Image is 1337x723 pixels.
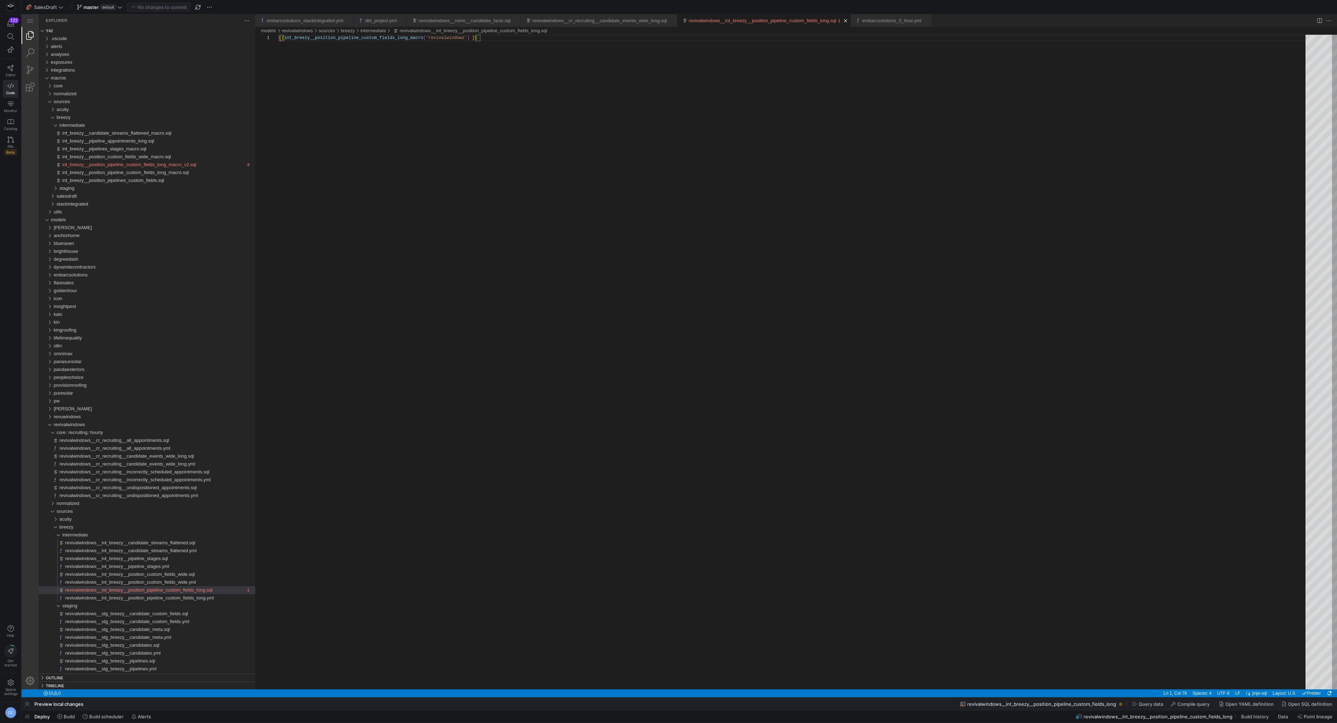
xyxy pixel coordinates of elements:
[44,597,166,602] span: revivalwindows__stg_breezy__candidate_custom_fields.sql
[17,209,234,217] div: agee
[38,108,64,114] span: intermediate
[29,36,234,44] div: /analyses
[3,62,18,80] a: Editor
[17,52,234,60] div: integrations
[35,415,47,421] a: core
[30,438,234,446] div: /models/revivalwindows/core/recruiting/hourly/revivalwindows__cr_recruiting__candidate_events_wid...
[41,518,67,523] span: intermediate
[17,596,234,603] div: revivalwindows__stg_breezy__candidate_custom_fields.sql
[36,556,234,564] div: /models/revivalwindows/sources/breezy/intermediate/revivalwindows__int_breezy__position_custom_fi...
[32,195,40,200] span: utils
[32,234,57,240] span: brighthouse
[67,415,68,421] span: /
[38,439,173,444] span: revivalwindows__cr_recruiting__candidate_events_wide_long.sql
[17,146,234,154] div: int_breezy__position_pipeline_custom_fields_long_macro_v2.sql
[32,69,41,74] span: core
[17,635,234,643] div: revivalwindows__stg_breezy__candidates.yml
[32,209,234,217] div: /models/agee
[32,194,234,202] div: /macros/utils
[33,123,234,131] div: /macros/sources/breezy/intermediate/int_breezy__pipeline_appointments_long.sql
[17,20,234,659] div: Files Explorer
[17,288,234,296] div: insightpest
[41,132,125,137] span: int_breezy__pipelines_stages_macro.sql
[1294,3,1302,10] li: Split Editor Right (⌘\) [⌥] Split Editor Down
[17,438,234,446] div: revivalwindows__cr_recruiting__candidate_events_wide_long.sql
[511,4,645,9] a: revivalwindows__cr_recruiting__candidate_events_wide_long.sql
[44,573,191,578] span: revivalwindows__int_breezy__position_pipeline_custom_fields_long.sql
[17,217,234,225] div: anchorhome
[32,85,49,90] span: sources
[17,296,234,304] div: kaio
[30,454,234,462] div: /models/revivalwindows/core/recruiting/hourly/revivalwindows__cr_recruiting__incorrectly_schedule...
[38,447,174,452] span: revivalwindows__cr_recruiting__candidate_events_wide_long.yml
[44,526,174,531] span: revivalwindows__int_breezy__candidate_streams_flattened.sql
[459,20,460,27] textarea: revivalwindows__int_breezy__position_pipeline_custom_fields_long.sql
[239,14,255,19] a: models
[17,454,234,462] div: revivalwindows__cr_recruiting__incorrectly_scheduled_appointments.sql
[35,415,44,421] span: core
[17,572,234,580] div: revivalwindows__int_breezy__position_pipeline_custom_fields_long.sql
[32,249,234,257] div: /models/dynamitecontractors
[32,266,52,271] span: flaresales
[32,76,234,83] div: /macros/normalized
[29,52,234,60] div: /integrations
[17,485,234,493] div: normalized
[36,619,234,627] div: /models/revivalwindows/sources/breezy/staging/revivalwindows__stg_breezy__candidate_meta.yml
[35,186,234,194] div: /macros/sources/stackintegrated
[38,509,234,517] div: /models/revivalwindows/sources/breezy
[35,494,52,500] span: sources
[3,642,18,670] button: Getstarted
[38,423,147,429] span: revivalwindows__cr_recruiting__all_appointments.sql
[29,53,53,58] span: integrations
[33,131,234,139] div: /macros/sources/breezy/intermediate/int_breezy__pipelines_stages_macro.sql
[17,280,234,288] div: icon
[17,556,234,564] div: revivalwindows__int_breezy__position_custom_fields_wide.sql
[38,478,176,484] span: revivalwindows__cr_recruiting__undispositioned_appointments.yml
[32,343,234,351] div: /models/panasunsolar
[36,525,234,532] div: /models/revivalwindows/sources/breezy/intermediate/revivalwindows__int_breezy__candidate_streams_...
[17,241,234,249] div: degreedash
[32,77,55,82] span: normalized
[17,446,234,454] div: revivalwindows__cr_recruiting__candidate_events_wide_long.yml
[45,415,46,421] span: /
[41,588,234,596] div: /models/revivalwindows/sources/breezy/staging
[841,4,900,9] a: embarcsolutions_3_hour.yml
[44,620,150,626] span: revivalwindows__stg_breezy__candidate_meta.yml
[32,384,38,389] span: pw
[17,131,234,139] div: int_breezy__pipelines_stages_macro.sql
[44,612,149,618] span: revivalwindows__stg_breezy__candidate_meta.sql
[32,242,57,247] span: degreedash
[30,422,234,430] div: /models/revivalwindows/core/recruiting/hourly/revivalwindows__cr_recruiting__all_appointments.sql
[29,202,234,209] div: /models
[36,603,234,611] div: /models/revivalwindows/sources/breezy/staging/revivalwindows__stg_breezy__candidate_custom_fields...
[100,4,116,10] span: default
[32,312,234,320] div: /models/kingroofing
[17,619,234,627] div: revivalwindows__stg_breezy__candidate_meta.yml
[36,580,234,588] div: /models/revivalwindows/sources/breezy/intermediate/revivalwindows__int_breezy__position_pipeline_...
[17,414,234,422] div: hourly
[17,430,234,438] div: revivalwindows__cr_recruiting__all_appointments.yml
[36,596,234,603] div: /models/revivalwindows/sources/breezy/staging/revivalwindows__stg_breezy__candidate_custom_fields...
[647,3,654,10] li: Close (⌘W)
[17,517,234,525] div: intermediate
[32,296,234,304] div: /models/kaio
[35,99,234,107] div: /macros/sources/breezy
[24,13,32,20] h3: Explorer Section: y42
[17,343,234,351] div: panasunsolar
[32,352,63,358] span: pandaexteriors
[17,469,234,477] div: revivalwindows__cr_recruiting__undispositioned_appointments.sql
[32,258,66,263] span: embarcsolutions
[490,3,498,10] li: Close (⌘W)
[820,3,828,10] a: Close (⌘W)
[32,329,40,334] span: ollin
[32,304,234,312] div: /models/kin
[44,628,138,633] span: revivalwindows__stg_breezy__candidates.sql
[17,611,234,619] div: revivalwindows__stg_breezy__candidate_meta.sql
[35,100,49,106] span: breezy
[32,328,234,336] div: /models/ollin
[38,455,188,460] span: revivalwindows__cr_recruiting__incorrectly_scheduled_appointments.sql
[32,368,65,373] span: provisionroofing
[377,3,384,10] li: Close (⌘W)
[17,643,234,651] div: revivalwindows__stg_breezy__pipelines.sql
[6,73,16,77] span: Editor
